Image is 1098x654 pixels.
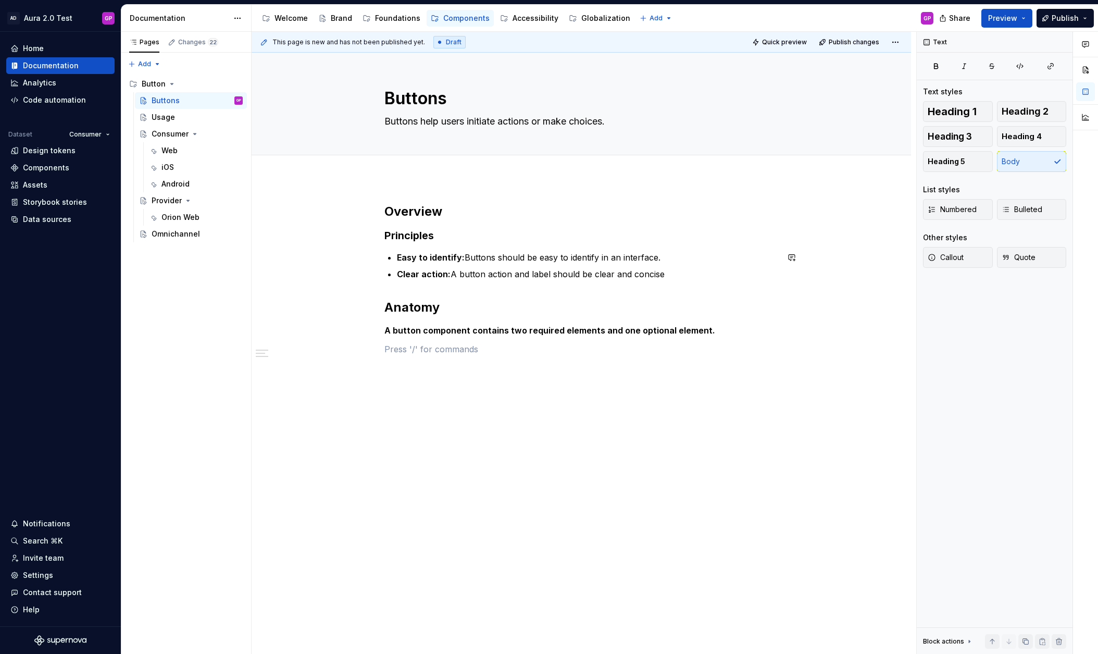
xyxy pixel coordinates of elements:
span: 22 [208,38,218,46]
div: Accessibility [513,13,558,23]
button: Search ⌘K [6,533,115,549]
button: Add [637,11,676,26]
div: List styles [923,184,960,195]
strong: A button component contains two required elements and one optional element. [384,325,715,336]
div: Brand [331,13,352,23]
div: Web [161,145,178,156]
h3: Principles [384,228,778,243]
span: Numbered [928,204,977,215]
a: Data sources [6,211,115,228]
div: Components [23,163,69,173]
button: Help [6,601,115,618]
a: Storybook stories [6,194,115,211]
a: Android [145,176,247,192]
a: Usage [135,109,247,126]
textarea: Buttons help users initiate actions or make choices. [382,113,776,130]
a: Analytics [6,75,115,91]
div: Block actions [923,637,964,646]
span: Quote [1002,252,1035,263]
span: Publish changes [829,38,879,46]
div: Button [125,76,247,92]
button: Add [125,57,164,71]
button: Bulleted [997,199,1067,220]
div: Notifications [23,519,70,529]
div: GP [236,95,241,106]
div: GP [924,14,931,22]
div: Settings [23,570,53,581]
a: Globalization [565,10,634,27]
span: Draft [446,38,461,46]
button: Publish changes [816,35,884,50]
button: Heading 4 [997,126,1067,147]
div: Page tree [125,76,247,242]
div: Omnichannel [152,229,200,239]
div: Documentation [23,60,79,71]
div: Documentation [130,13,228,23]
div: Analytics [23,78,56,88]
a: Documentation [6,57,115,74]
button: Heading 3 [923,126,993,147]
span: Add [138,60,151,68]
div: Orion Web [161,212,199,223]
span: Bulleted [1002,204,1042,215]
div: Text styles [923,87,963,97]
div: Home [23,43,44,54]
span: Preview [988,13,1017,23]
span: Share [949,13,970,23]
textarea: Buttons [382,86,776,111]
button: Heading 2 [997,101,1067,122]
a: Code automation [6,92,115,108]
div: Code automation [23,95,86,105]
div: Help [23,604,40,615]
p: Buttons should be easy to identify in an interface. [397,251,778,264]
div: GP [105,14,113,22]
div: Search ⌘K [23,536,63,546]
p: A button action and label should be clear and concise [397,268,778,280]
span: Add [650,14,663,22]
a: Consumer [135,126,247,142]
div: Invite team [23,553,64,563]
button: Publish [1037,9,1094,28]
a: Web [145,142,247,159]
div: Android [161,179,190,189]
a: Components [6,159,115,176]
div: Aura 2.0 Test [24,13,72,23]
div: Globalization [581,13,630,23]
strong: Easy to identify: [397,252,465,263]
div: Dataset [8,130,32,139]
div: Buttons [152,95,180,106]
button: Contact support [6,584,115,601]
div: Other styles [923,232,967,243]
div: Components [443,13,490,23]
div: Consumer [152,129,189,139]
div: Pages [129,38,159,46]
strong: Clear action: [397,269,451,279]
button: Preview [981,9,1032,28]
div: iOS [161,162,174,172]
a: Accessibility [496,10,563,27]
button: Quote [997,247,1067,268]
a: Foundations [358,10,425,27]
div: Usage [152,112,175,122]
div: Button [142,79,166,89]
a: Assets [6,177,115,193]
a: Provider [135,192,247,209]
span: Heading 5 [928,156,965,167]
a: Home [6,40,115,57]
div: Contact support [23,587,82,598]
button: Heading 1 [923,101,993,122]
a: Design tokens [6,142,115,159]
a: Omnichannel [135,226,247,242]
div: Provider [152,195,182,206]
div: AD [7,12,20,24]
span: Heading 3 [928,131,972,142]
div: Design tokens [23,145,76,156]
button: Consumer [65,127,115,142]
a: Components [427,10,494,27]
a: Orion Web [145,209,247,226]
span: Publish [1052,13,1079,23]
a: Brand [314,10,356,27]
button: Notifications [6,515,115,532]
a: ButtonsGP [135,92,247,109]
div: Foundations [375,13,420,23]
